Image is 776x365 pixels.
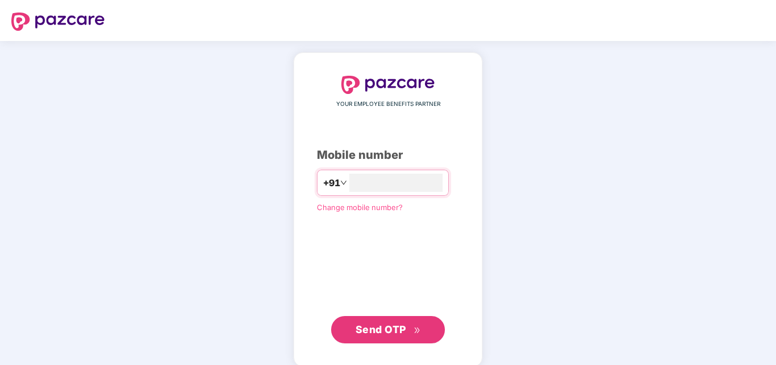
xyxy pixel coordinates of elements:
[336,100,440,109] span: YOUR EMPLOYEE BENEFITS PARTNER
[11,13,105,31] img: logo
[340,179,347,186] span: down
[341,76,435,94] img: logo
[317,203,403,212] a: Change mobile number?
[317,146,459,164] div: Mobile number
[323,176,340,190] span: +91
[356,323,406,335] span: Send OTP
[414,327,421,334] span: double-right
[331,316,445,343] button: Send OTPdouble-right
